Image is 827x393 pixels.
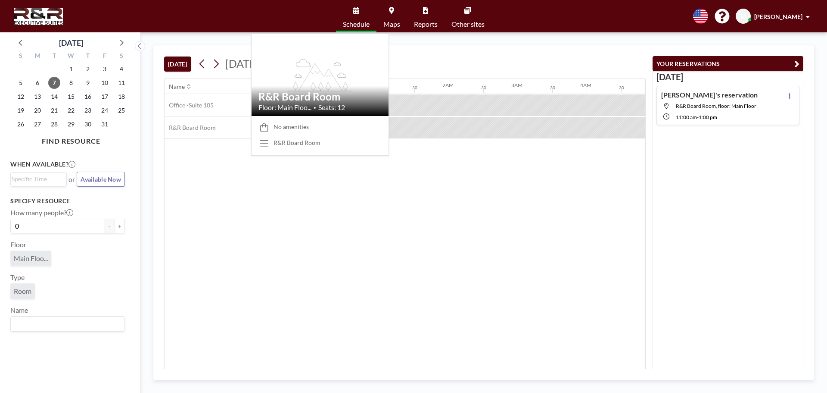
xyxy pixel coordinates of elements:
[754,13,802,20] span: [PERSON_NAME]
[164,57,191,72] button: [DATE]
[65,63,77,75] span: Wednesday, October 1, 2025
[15,118,27,130] span: Sunday, October 26, 2025
[99,77,111,89] span: Friday, October 10, 2025
[451,21,485,28] span: Other sites
[77,172,125,187] button: Available Now
[65,104,77,116] span: Wednesday, October 22, 2025
[15,91,27,103] span: Sunday, October 12, 2025
[81,176,121,183] span: Available Now
[258,103,311,112] span: Floor: Main Floo...
[14,287,31,295] span: Room
[169,83,185,91] div: Name
[115,104,127,116] span: Saturday, October 25, 2025
[414,21,438,28] span: Reports
[274,139,320,147] p: R&R Board Room
[10,208,73,217] label: How many people?
[48,104,60,116] span: Tuesday, October 21, 2025
[10,133,132,145] h4: FIND RESOURCE
[15,77,27,89] span: Sunday, October 5, 2025
[31,118,44,130] span: Monday, October 27, 2025
[113,51,130,62] div: S
[115,91,127,103] span: Saturday, October 18, 2025
[343,21,370,28] span: Schedule
[274,123,309,131] span: No amenities
[661,91,758,99] h4: [PERSON_NAME]'s reservation
[48,118,60,130] span: Tuesday, October 28, 2025
[82,63,94,75] span: Thursday, October 2, 2025
[11,173,66,185] div: Search for option
[318,103,345,112] span: Seats: 12
[550,85,555,91] div: 30
[699,114,717,120] span: 1:00 PM
[12,51,29,62] div: S
[10,306,28,314] label: Name
[258,90,382,103] h2: R&R Board Room
[481,85,486,91] div: 30
[31,104,44,116] span: Monday, October 20, 2025
[82,104,94,116] span: Thursday, October 23, 2025
[740,13,747,20] span: TA
[697,114,699,120] span: -
[165,124,216,132] span: R&R Board Room
[15,104,27,116] span: Sunday, October 19, 2025
[14,8,63,25] img: organization-logo
[99,91,111,103] span: Friday, October 17, 2025
[580,82,591,88] div: 4AM
[11,317,124,331] div: Search for option
[12,174,62,184] input: Search for option
[48,91,60,103] span: Tuesday, October 14, 2025
[676,103,756,109] span: R&R Board Room, floor: Main Floor
[29,51,46,62] div: M
[48,77,60,89] span: Tuesday, October 7, 2025
[63,51,80,62] div: W
[46,51,63,62] div: T
[676,114,697,120] span: 11:00 AM
[653,56,803,71] button: YOUR RESERVATIONS
[165,101,214,109] span: Office -Suite 105
[314,105,316,110] span: •
[12,318,120,330] input: Search for option
[31,77,44,89] span: Monday, October 6, 2025
[82,91,94,103] span: Thursday, October 16, 2025
[65,77,77,89] span: Wednesday, October 8, 2025
[383,21,400,28] span: Maps
[82,118,94,130] span: Thursday, October 30, 2025
[104,219,115,233] button: -
[10,273,25,282] label: Type
[656,72,799,82] h3: [DATE]
[10,197,125,205] h3: Specify resource
[99,63,111,75] span: Friday, October 3, 2025
[99,118,111,130] span: Friday, October 31, 2025
[65,91,77,103] span: Wednesday, October 15, 2025
[412,85,417,91] div: 30
[96,51,113,62] div: F
[115,77,127,89] span: Saturday, October 11, 2025
[14,254,48,262] span: Main Floo...
[225,57,259,70] span: [DATE]
[68,175,75,184] span: or
[115,63,127,75] span: Saturday, October 4, 2025
[65,118,77,130] span: Wednesday, October 29, 2025
[442,82,454,88] div: 2AM
[99,104,111,116] span: Friday, October 24, 2025
[619,85,624,91] div: 30
[511,82,522,88] div: 3AM
[82,77,94,89] span: Thursday, October 9, 2025
[115,219,125,233] button: +
[10,240,26,249] label: Floor
[31,91,44,103] span: Monday, October 13, 2025
[59,37,83,49] div: [DATE]
[79,51,96,62] div: T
